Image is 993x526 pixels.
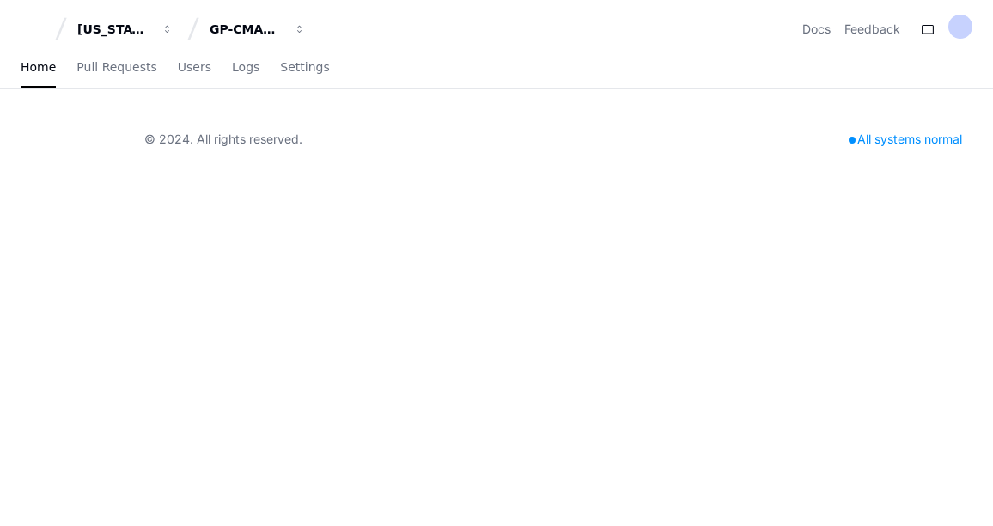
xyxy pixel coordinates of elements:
a: Logs [232,48,259,88]
button: GP-CMAG-MP2 [203,14,313,45]
button: Feedback [844,21,900,38]
div: GP-CMAG-MP2 [210,21,283,38]
button: [US_STATE] Pacific [70,14,180,45]
div: All systems normal [838,127,972,151]
span: Settings [280,62,329,72]
span: Logs [232,62,259,72]
a: Users [178,48,211,88]
a: Docs [802,21,831,38]
a: Settings [280,48,329,88]
span: Home [21,62,56,72]
div: © 2024. All rights reserved. [144,131,302,148]
span: Pull Requests [76,62,156,72]
a: Pull Requests [76,48,156,88]
div: [US_STATE] Pacific [77,21,151,38]
span: Users [178,62,211,72]
a: Home [21,48,56,88]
